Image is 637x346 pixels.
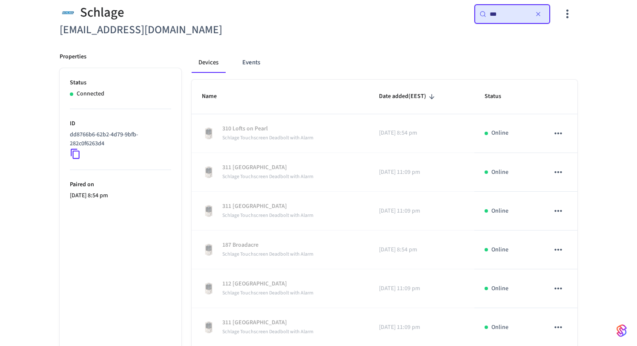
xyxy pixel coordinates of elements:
img: Schlage Sense Smart Deadbolt with Camelot Trim, Front [202,282,215,295]
p: [DATE] 11:09 pm [379,323,464,332]
span: Schlage Touchscreen Deadbolt with Alarm [222,289,313,297]
p: [DATE] 11:09 pm [379,284,464,293]
p: 311 [GEOGRAPHIC_DATA] [222,318,313,327]
img: SeamLogoGradient.69752ec5.svg [617,324,627,337]
span: Schlage Touchscreen Deadbolt with Alarm [222,328,313,335]
img: Schlage Sense Smart Deadbolt with Camelot Trim, Front [202,320,215,334]
p: 112 [GEOGRAPHIC_DATA] [222,280,313,288]
p: Online [491,323,508,332]
p: Online [491,284,508,293]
